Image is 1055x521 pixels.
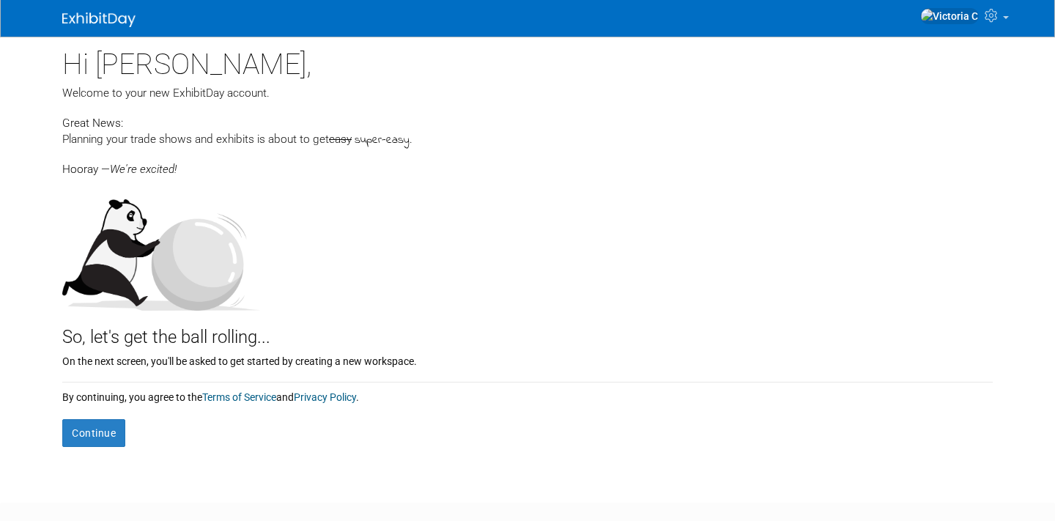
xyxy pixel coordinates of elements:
[62,131,993,149] div: Planning your trade shows and exhibits is about to get .
[294,391,356,403] a: Privacy Policy
[110,163,177,176] span: We're excited!
[62,185,260,311] img: Let's get the ball rolling
[62,311,993,350] div: So, let's get the ball rolling...
[62,383,993,404] div: By continuing, you agree to the and .
[355,132,410,149] span: super-easy
[62,12,136,27] img: ExhibitDay
[202,391,276,403] a: Terms of Service
[62,114,993,131] div: Great News:
[62,149,993,177] div: Hooray —
[62,419,125,447] button: Continue
[62,350,993,369] div: On the next screen, you'll be asked to get started by creating a new workspace.
[62,37,993,85] div: Hi [PERSON_NAME],
[920,8,979,24] img: Victoria C
[329,133,352,146] span: easy
[62,85,993,101] div: Welcome to your new ExhibitDay account.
